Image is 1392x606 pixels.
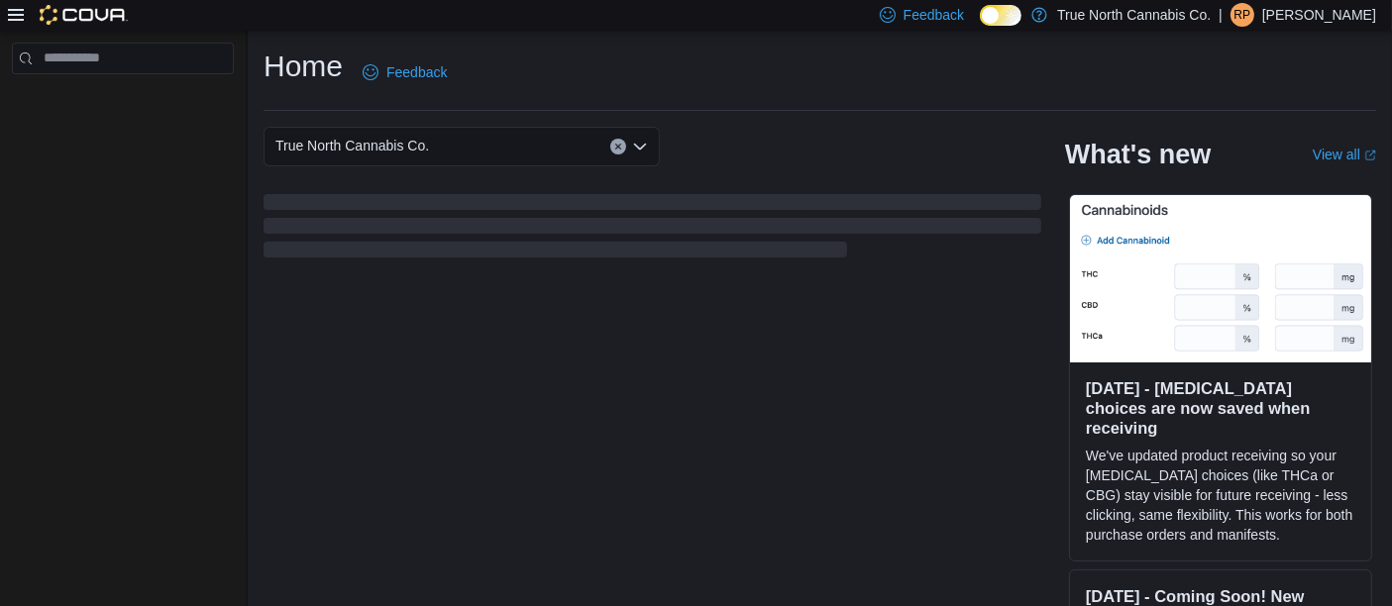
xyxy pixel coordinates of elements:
[1057,3,1211,27] p: True North Cannabis Co.
[1086,446,1355,545] p: We've updated product receiving so your [MEDICAL_DATA] choices (like THCa or CBG) stay visible fo...
[1231,3,1254,27] div: Rebeccah Phillips
[1234,3,1251,27] span: RP
[980,26,981,27] span: Dark Mode
[275,134,429,157] span: True North Cannabis Co.
[355,52,455,92] a: Feedback
[1262,3,1376,27] p: [PERSON_NAME]
[904,5,964,25] span: Feedback
[386,62,447,82] span: Feedback
[632,139,648,154] button: Open list of options
[264,198,1041,261] span: Loading
[1065,139,1211,170] h2: What's new
[1086,378,1355,438] h3: [DATE] - [MEDICAL_DATA] choices are now saved when receiving
[12,78,234,126] nav: Complex example
[980,5,1021,26] input: Dark Mode
[1364,150,1376,161] svg: External link
[1313,147,1376,162] a: View allExternal link
[264,47,343,86] h1: Home
[1219,3,1223,27] p: |
[610,139,626,154] button: Clear input
[40,5,128,25] img: Cova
